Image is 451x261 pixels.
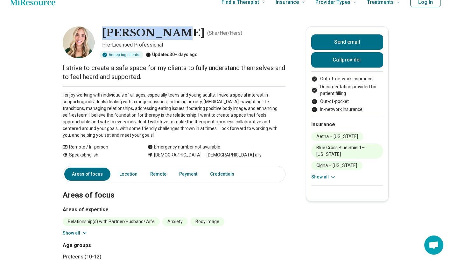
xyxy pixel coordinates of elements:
[63,152,135,158] div: Speaks English
[102,26,205,40] h1: [PERSON_NAME]
[146,168,170,181] a: Remote
[190,217,224,226] li: Body Image
[63,253,172,261] li: Preteens (10-12)
[63,175,285,201] h2: Areas of focus
[311,34,383,50] button: Send email
[311,76,383,82] li: Out-of-network insurance
[311,132,363,141] li: Aetna – [US_STATE]
[146,51,198,58] div: Updated 30+ days ago
[63,206,285,214] h3: Areas of expertise
[424,236,443,255] div: Open chat
[207,29,242,37] p: ( She/Her/Hers )
[311,161,362,170] li: Cigna – [US_STATE]
[162,217,188,226] li: Anxiety
[311,98,383,105] li: Out-of-pocket
[311,143,383,159] li: Blue Cross Blue Shield – [US_STATE]
[311,121,383,128] h2: Insurance
[64,168,110,181] a: Areas of focus
[148,144,220,150] div: Emergency number not available
[154,152,201,158] span: [DEMOGRAPHIC_DATA]
[102,41,285,49] p: Pre-Licensed Professional
[311,83,383,97] li: Documentation provided for patient filling
[63,230,88,236] button: Show all
[63,217,160,226] li: Relationship(s) with Partner/Husband/Wife
[311,174,336,180] button: Show all
[201,152,262,158] span: [DEMOGRAPHIC_DATA] ally
[311,106,383,113] li: In-network insurance
[63,26,95,58] img: Erin Lingle, Pre-Licensed Professional
[100,51,143,58] div: Accepting clients
[311,52,383,68] button: Callprovider
[116,168,141,181] a: Location
[311,76,383,113] ul: Payment options
[175,168,201,181] a: Payment
[63,63,285,81] p: I strive to create a safe space for my clients to fully understand themselves and to feel heard a...
[63,242,172,249] h3: Age groups
[206,168,242,181] a: Credentials
[63,92,285,139] p: I enjoy working with individuals of all ages, especially teens and young adults. I have a special...
[63,144,135,150] div: Remote / In-person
